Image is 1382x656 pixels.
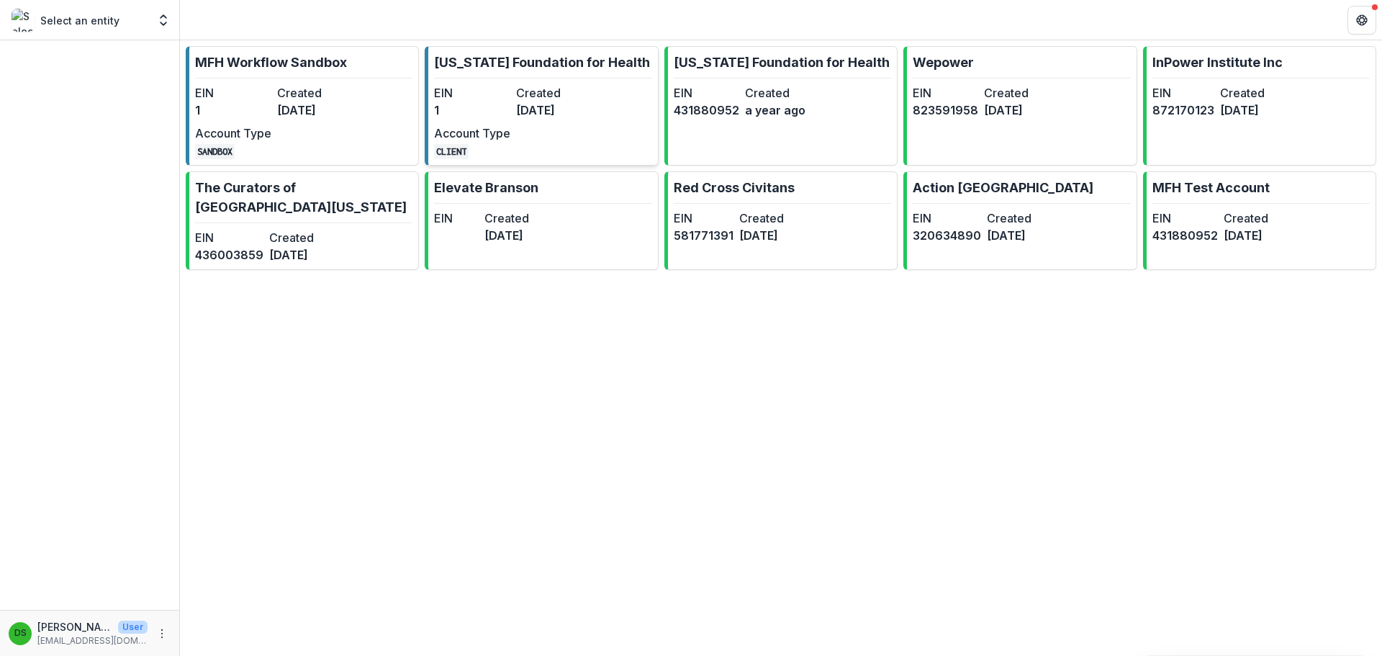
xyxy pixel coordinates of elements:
button: Open entity switcher [153,6,173,35]
p: Action [GEOGRAPHIC_DATA] [913,178,1093,197]
dt: Account Type [434,125,510,142]
button: Get Help [1347,6,1376,35]
p: Select an entity [40,13,119,28]
p: MFH Test Account [1152,178,1270,197]
dt: Created [484,210,529,227]
a: MFH Test AccountEIN431880952Created[DATE] [1143,171,1376,270]
p: [US_STATE] Foundation for Health [674,53,890,72]
dt: Created [1224,210,1289,227]
dt: Created [984,84,1049,102]
dd: [DATE] [484,227,529,244]
p: User [118,621,148,634]
code: CLIENT [434,144,469,159]
dd: 872170123 [1152,102,1214,119]
dt: EIN [913,84,978,102]
a: InPower Institute IncEIN872170123Created[DATE] [1143,46,1376,166]
img: Select an entity [12,9,35,32]
dd: 823591958 [913,102,978,119]
dd: [DATE] [987,227,1055,244]
dt: Created [277,84,353,102]
dd: 1 [434,102,510,119]
dt: EIN [195,229,263,246]
a: Elevate BransonEINCreated[DATE] [425,171,658,270]
dt: EIN [1152,210,1218,227]
dd: 581771391 [674,227,733,244]
dd: [DATE] [1220,102,1282,119]
dd: [DATE] [269,246,338,264]
a: Red Cross CivitansEIN581771391Created[DATE] [664,171,898,270]
p: [US_STATE] Foundation for Health [434,53,650,72]
p: [PERSON_NAME] [37,619,112,634]
dd: [DATE] [516,102,592,119]
p: Red Cross Civitans [674,178,795,197]
dt: EIN [674,210,733,227]
p: [EMAIL_ADDRESS][DOMAIN_NAME] [37,634,148,647]
dt: Created [987,210,1055,227]
dd: [DATE] [1224,227,1289,244]
dd: a year ago [745,102,810,119]
dt: Account Type [195,125,271,142]
dd: 431880952 [1152,227,1218,244]
dt: Created [739,210,799,227]
dd: [DATE] [739,227,799,244]
dt: EIN [1152,84,1214,102]
a: MFH Workflow SandboxEIN1Created[DATE]Account TypeSANDBOX [186,46,419,166]
dt: EIN [195,84,271,102]
dd: 431880952 [674,102,739,119]
div: Deena Scotti [14,629,27,638]
dt: Created [269,229,338,246]
code: SANDBOX [195,144,235,159]
dd: [DATE] [277,102,353,119]
p: InPower Institute Inc [1152,53,1283,72]
p: MFH Workflow Sandbox [195,53,347,72]
dt: EIN [434,210,479,227]
button: More [153,625,171,642]
a: WepowerEIN823591958Created[DATE] [903,46,1137,166]
p: The Curators of [GEOGRAPHIC_DATA][US_STATE] [195,178,412,217]
dt: Created [745,84,810,102]
p: Elevate Branson [434,178,538,197]
a: [US_STATE] Foundation for HealthEIN1Created[DATE]Account TypeCLIENT [425,46,658,166]
a: Action [GEOGRAPHIC_DATA]EIN320634890Created[DATE] [903,171,1137,270]
dd: 320634890 [913,227,981,244]
a: [US_STATE] Foundation for HealthEIN431880952Createda year ago [664,46,898,166]
p: Wepower [913,53,974,72]
dd: 1 [195,102,271,119]
dd: 436003859 [195,246,263,264]
dd: [DATE] [984,102,1049,119]
dt: Created [1220,84,1282,102]
dt: Created [516,84,592,102]
dt: EIN [674,84,739,102]
dt: EIN [434,84,510,102]
dt: EIN [913,210,981,227]
a: The Curators of [GEOGRAPHIC_DATA][US_STATE]EIN436003859Created[DATE] [186,171,419,270]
